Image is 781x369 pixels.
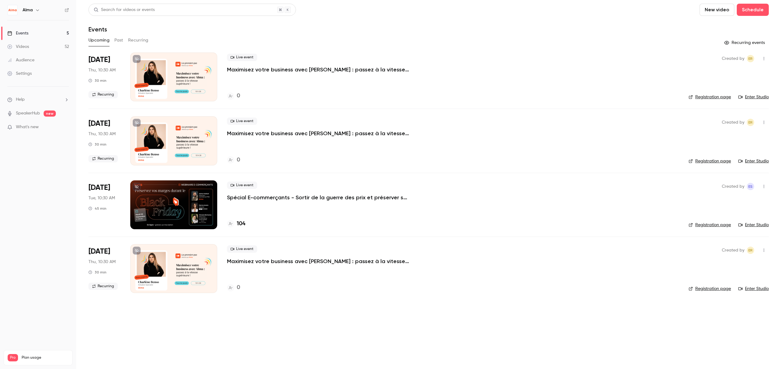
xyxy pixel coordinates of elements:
span: Pro [8,354,18,361]
div: 30 min [88,142,106,147]
a: Spécial E-commerçants - Sortir de la guerre des prix et préserver ses marges pendant [DATE][DATE] [227,194,410,201]
div: Search for videos or events [94,7,155,13]
h4: 0 [237,156,240,164]
h4: 0 [237,92,240,100]
a: Enter Studio [738,286,769,292]
a: Registration page [689,94,731,100]
span: Created by [722,247,744,254]
div: 30 min [88,78,106,83]
span: [DATE] [88,119,110,128]
span: ER [748,55,753,62]
div: 30 min [88,270,106,275]
h4: 0 [237,284,240,292]
span: Eric ROMER [747,55,754,62]
div: 45 min [88,206,106,211]
div: Oct 2 Thu, 10:30 AM (Europe/Paris) [88,244,121,293]
span: [DATE] [88,55,110,65]
button: Past [114,35,123,45]
button: Recurring events [722,38,769,48]
div: Videos [7,44,29,50]
span: Thu, 10:30 AM [88,259,116,265]
div: Events [7,30,28,36]
button: Upcoming [88,35,110,45]
a: 104 [227,220,245,228]
span: Thu, 10:30 AM [88,131,116,137]
button: Recurring [128,35,149,45]
span: Live event [227,182,257,189]
span: Recurring [88,91,118,98]
h1: Events [88,26,107,33]
span: What's new [16,124,39,130]
span: Created by [722,55,744,62]
span: Eric ROMER [747,247,754,254]
span: Tue, 10:30 AM [88,195,115,201]
span: Thu, 10:30 AM [88,67,116,73]
button: Schedule [737,4,769,16]
a: Registration page [689,158,731,164]
span: Created by [722,119,744,126]
span: ER [748,119,753,126]
a: Maximisez votre business avec [PERSON_NAME] : passez à la vitesse supérieure ! [227,258,410,265]
span: ES [748,183,753,190]
span: ER [748,247,753,254]
a: Enter Studio [738,94,769,100]
span: [DATE] [88,183,110,193]
div: Audience [7,57,34,63]
div: Sep 30 Tue, 10:30 AM (Europe/Paris) [88,180,121,229]
a: Enter Studio [738,158,769,164]
span: Help [16,96,25,103]
span: Created by [722,183,744,190]
h6: Alma [23,7,33,13]
span: [DATE] [88,247,110,256]
span: Live event [227,118,257,125]
button: New video [700,4,734,16]
a: SpeakerHub [16,110,40,117]
a: 0 [227,284,240,292]
h4: 104 [237,220,245,228]
a: Registration page [689,222,731,228]
li: help-dropdown-opener [7,96,69,103]
span: new [44,110,56,117]
div: Settings [7,71,32,77]
a: Registration page [689,286,731,292]
span: Recurring [88,155,118,162]
span: Recurring [88,283,118,290]
a: Enter Studio [738,222,769,228]
span: Live event [227,54,257,61]
span: Evan SAIDI [747,183,754,190]
a: Maximisez votre business avec [PERSON_NAME] : passez à la vitesse supérieure ! [227,66,410,73]
a: 0 [227,156,240,164]
a: Maximisez votre business avec [PERSON_NAME] : passez à la vitesse supérieure ! [227,130,410,137]
iframe: Noticeable Trigger [62,125,69,130]
div: Sep 25 Thu, 10:30 AM (Europe/Paris) [88,116,121,165]
div: Sep 18 Thu, 10:30 AM (Europe/Paris) [88,52,121,101]
span: Plan usage [22,355,69,360]
span: Live event [227,245,257,253]
img: Alma [8,5,17,15]
span: Eric ROMER [747,119,754,126]
a: 0 [227,92,240,100]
